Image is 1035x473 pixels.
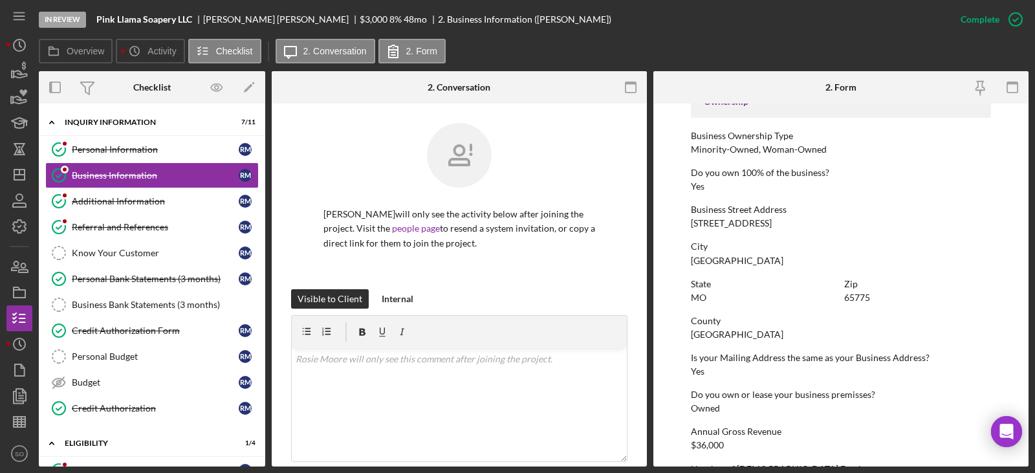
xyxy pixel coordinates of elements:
[239,169,252,182] div: R M
[691,292,706,303] div: MO
[691,440,724,450] div: $36,000
[239,272,252,285] div: R M
[147,46,176,56] label: Activity
[825,82,856,93] div: 2. Form
[691,426,991,437] div: Annual Gross Revenue
[133,82,171,93] div: Checklist
[72,248,239,258] div: Know Your Customer
[406,46,437,56] label: 2. Form
[45,188,259,214] a: Additional InformationRM
[72,300,258,310] div: Business Bank Statements (3 months)
[378,39,446,63] button: 2. Form
[991,416,1022,447] div: Open Intercom Messenger
[392,223,440,234] a: people page
[45,266,259,292] a: Personal Bank Statements (3 months)RM
[45,240,259,266] a: Know Your CustomerRM
[323,207,595,250] p: [PERSON_NAME] will only see the activity below after joining the project. Visit the to resend a s...
[72,170,239,181] div: Business Information
[691,366,704,377] div: Yes
[188,39,261,63] button: Checklist
[691,181,704,192] div: Yes
[691,390,991,400] div: Do you own or lease your business premisses?
[375,289,420,309] button: Internal
[691,241,991,252] div: City
[239,247,252,259] div: R M
[203,14,360,25] div: [PERSON_NAME] [PERSON_NAME]
[45,318,259,344] a: Credit Authorization FormRM
[45,162,259,188] a: Business InformationRM
[691,131,991,141] div: Business Ownership Type
[72,325,239,336] div: Credit Authorization Form
[72,144,239,155] div: Personal Information
[15,450,24,457] text: SO
[360,14,387,25] span: $3,000
[72,222,239,232] div: Referral and References
[276,39,375,63] button: 2. Conversation
[45,369,259,395] a: BudgetRM
[45,344,259,369] a: Personal BudgetRM
[239,221,252,234] div: R M
[239,350,252,363] div: R M
[116,39,184,63] button: Activity
[691,144,827,155] div: Minority-Owned, Woman-Owned
[291,289,369,309] button: Visible to Client
[691,316,991,326] div: County
[45,214,259,240] a: Referral and ReferencesRM
[239,195,252,208] div: R M
[45,395,259,421] a: Credit AuthorizationRM
[239,402,252,415] div: R M
[6,441,32,467] button: SO
[239,324,252,337] div: R M
[232,439,256,447] div: 1 / 4
[45,292,259,318] a: Business Bank Statements (3 months)
[691,329,783,340] div: [GEOGRAPHIC_DATA]
[389,14,402,25] div: 8 %
[303,46,367,56] label: 2. Conversation
[428,82,490,93] div: 2. Conversation
[65,118,223,126] div: INQUIRY INFORMATION
[72,196,239,206] div: Additional Information
[239,143,252,156] div: R M
[691,204,991,215] div: Business Street Address
[404,14,427,25] div: 48 mo
[39,39,113,63] button: Overview
[39,12,86,28] div: In Review
[65,439,223,447] div: ELIGIBILITY
[96,14,192,25] b: Pink Llama Soapery LLC
[382,289,413,309] div: Internal
[232,118,256,126] div: 7 / 11
[438,14,611,25] div: 2. Business Information ([PERSON_NAME])
[844,279,991,289] div: Zip
[844,292,870,303] div: 65775
[691,353,991,363] div: Is your Mailing Address the same as your Business Address?
[691,256,783,266] div: [GEOGRAPHIC_DATA]
[45,137,259,162] a: Personal InformationRM
[72,377,239,388] div: Budget
[72,274,239,284] div: Personal Bank Statements (3 months)
[216,46,253,56] label: Checklist
[239,376,252,389] div: R M
[72,351,239,362] div: Personal Budget
[72,403,239,413] div: Credit Authorization
[691,218,772,228] div: [STREET_ADDRESS]
[948,6,1029,32] button: Complete
[691,403,720,413] div: Owned
[691,168,991,178] div: Do you own 100% of the business?
[961,6,999,32] div: Complete
[67,46,104,56] label: Overview
[691,279,838,289] div: State
[298,289,362,309] div: Visible to Client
